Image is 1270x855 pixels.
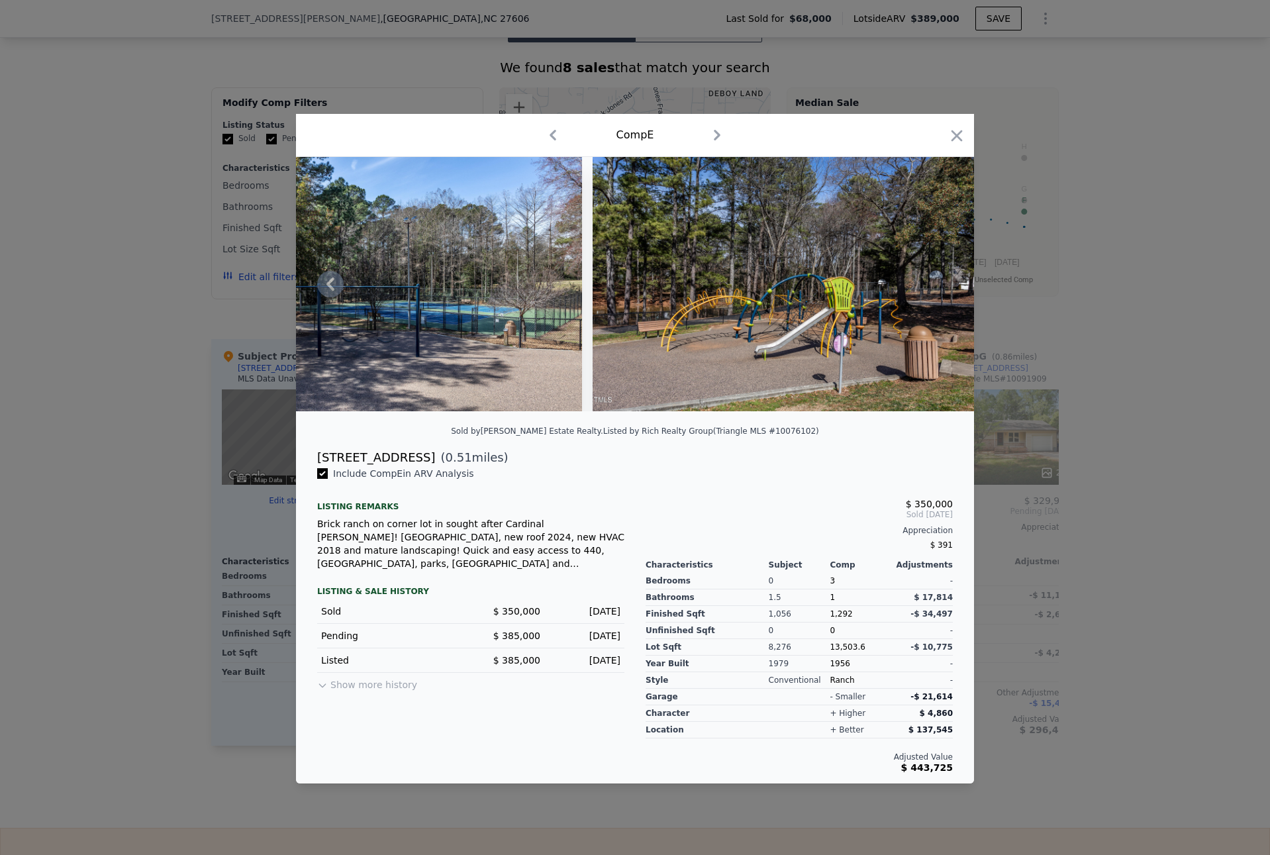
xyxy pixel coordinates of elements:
div: Finished Sqft [646,606,769,623]
div: + better [830,725,863,735]
div: Appreciation [646,525,953,536]
div: Style [646,672,769,689]
span: Include Comp E in ARV Analysis [328,468,479,479]
div: 0 [769,573,830,589]
div: Characteristics [646,560,769,570]
div: 1,056 [769,606,830,623]
div: Comp E [616,127,654,143]
div: - [891,573,953,589]
span: -$ 10,775 [910,642,953,652]
span: ( miles) [435,448,508,467]
div: 0 [769,623,830,639]
div: Bathrooms [646,589,769,606]
div: 1 [830,589,891,606]
button: Show more history [317,673,417,691]
span: 13,503.6 [830,642,865,652]
span: $ 391 [930,540,953,550]
div: Unfinished Sqft [646,623,769,639]
span: 1,292 [830,609,852,619]
span: 0 [830,626,835,635]
div: - [891,656,953,672]
div: Comp [830,560,891,570]
span: $ 137,545 [908,725,953,734]
div: 1.5 [769,589,830,606]
img: Property Img [201,157,582,411]
div: Listing remarks [317,491,624,512]
div: - [891,623,953,639]
span: Sold [DATE] [646,509,953,520]
div: Adjusted Value [646,752,953,762]
img: Property Img [593,157,974,411]
div: Listed [321,654,460,667]
span: 3 [830,576,835,585]
div: Sold by [PERSON_NAME] Estate Realty . [451,427,603,436]
div: [DATE] [551,629,620,642]
div: Listed by Rich Realty Group (Triangle MLS #10076102) [603,427,819,436]
div: garage [646,689,769,705]
div: Conventional [769,672,830,689]
div: + higher [830,708,865,719]
div: Sold [321,605,460,618]
div: character [646,705,769,722]
div: [STREET_ADDRESS] [317,448,435,467]
div: 1979 [769,656,830,672]
span: $ 350,000 [493,606,540,617]
span: 0.51 [446,450,472,464]
div: Ranch [830,672,891,689]
span: $ 350,000 [906,499,953,509]
div: Bedrooms [646,573,769,589]
div: - smaller [830,691,865,702]
div: Year Built [646,656,769,672]
div: 1956 [830,656,891,672]
div: Adjustments [891,560,953,570]
div: Pending [321,629,460,642]
div: - [891,672,953,689]
span: $ 4,860 [920,709,953,718]
span: -$ 21,614 [910,692,953,701]
span: $ 443,725 [901,762,953,773]
span: -$ 34,497 [910,609,953,619]
span: $ 385,000 [493,655,540,666]
div: Subject [769,560,830,570]
div: 8,276 [769,639,830,656]
span: $ 385,000 [493,630,540,641]
div: LISTING & SALE HISTORY [317,586,624,599]
div: Lot Sqft [646,639,769,656]
span: $ 17,814 [914,593,953,602]
div: [DATE] [551,654,620,667]
div: [DATE] [551,605,620,618]
div: location [646,722,769,738]
div: Brick ranch on corner lot in sought after Cardinal [PERSON_NAME]! [GEOGRAPHIC_DATA], new roof 202... [317,517,624,570]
